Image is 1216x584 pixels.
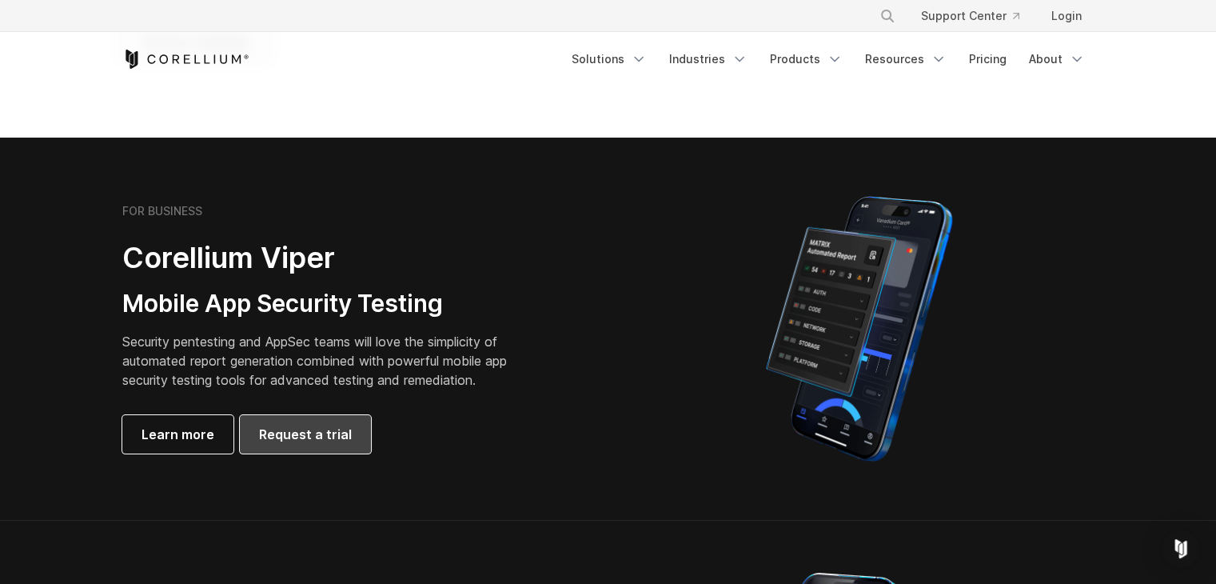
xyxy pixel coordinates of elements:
button: Search [873,2,902,30]
a: Corellium Home [122,50,249,69]
img: Corellium MATRIX automated report on iPhone showing app vulnerability test results across securit... [739,189,979,469]
a: Industries [660,45,757,74]
p: Security pentesting and AppSec teams will love the simplicity of automated report generation comb... [122,332,532,390]
a: Login [1039,2,1094,30]
a: Products [760,45,852,74]
a: Pricing [959,45,1016,74]
a: Learn more [122,415,233,454]
a: Resources [855,45,956,74]
a: Request a trial [240,415,371,454]
a: About [1019,45,1094,74]
h6: FOR BUSINESS [122,204,202,218]
span: Learn more [142,425,214,444]
div: Navigation Menu [562,45,1094,74]
h3: Mobile App Security Testing [122,289,532,319]
a: Support Center [908,2,1032,30]
span: Request a trial [259,425,352,444]
div: Open Intercom Messenger [1162,530,1200,568]
h2: Corellium Viper [122,240,532,276]
a: Solutions [562,45,656,74]
div: Navigation Menu [860,2,1094,30]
